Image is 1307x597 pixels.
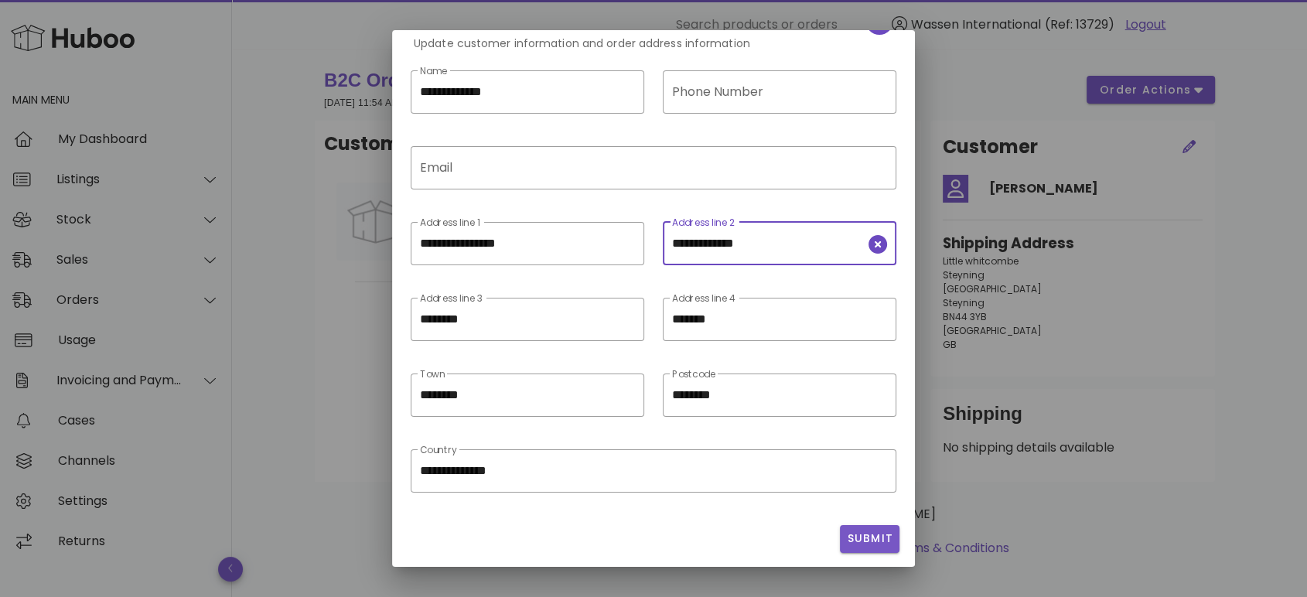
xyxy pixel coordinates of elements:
[672,293,736,305] label: Address line 4
[414,9,640,33] h2: Edit Order Address
[420,369,445,380] label: Town
[401,35,906,64] div: Update customer information and order address information
[672,369,715,380] label: Postcode
[420,445,457,456] label: Country
[420,66,447,77] label: Name
[420,293,483,305] label: Address line 3
[672,217,735,229] label: Address line 2
[846,530,893,547] span: Submit
[420,217,480,229] label: Address line 1
[840,525,899,553] button: Submit
[868,235,887,254] button: clear icon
